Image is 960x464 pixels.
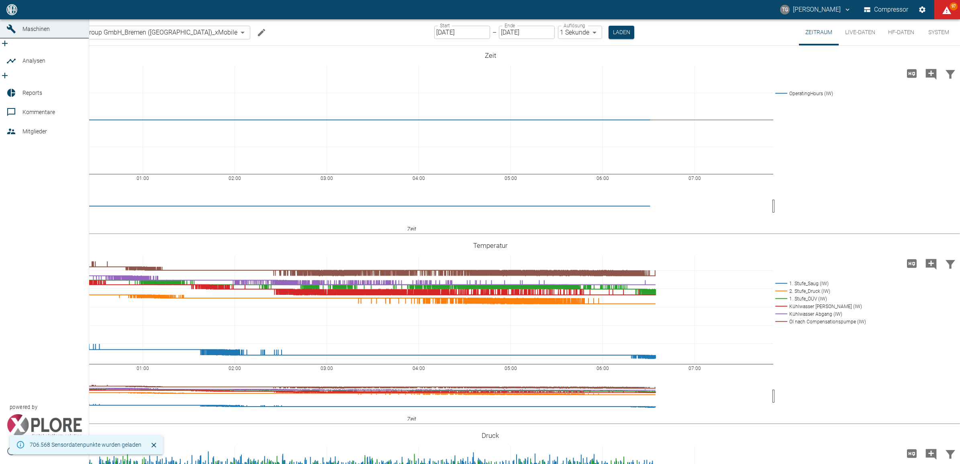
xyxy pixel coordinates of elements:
[22,109,55,115] span: Kommentare
[941,63,960,84] button: Daten filtern
[22,26,50,32] span: Maschinen
[434,26,490,39] input: DD.MM.YYYY
[902,449,921,457] span: Hohe Auflösung
[30,437,141,452] div: 706.568 Sensordatenpunkte wurden geladen
[10,403,37,411] span: powered by
[921,63,941,84] button: Kommentar hinzufügen
[22,57,45,64] span: Analysen
[22,128,47,135] span: Mitglieder
[28,28,237,37] a: 18.0005_ArianeGroup GmbH_Bremen ([GEOGRAPHIC_DATA])_xMobile
[6,4,18,15] img: logo
[799,19,839,45] button: Zeitraum
[941,443,960,464] button: Daten filtern
[499,26,555,39] input: DD.MM.YYYY
[882,19,921,45] button: HF-Daten
[915,2,929,17] button: Einstellungen
[950,2,958,10] span: 97
[902,69,921,77] span: Hohe Auflösung
[492,28,496,37] p: –
[609,26,634,39] button: Laden
[780,5,790,14] div: TG
[148,439,160,451] button: Schließen
[22,90,42,96] span: Reports
[6,414,82,438] img: Xplore Logo
[440,22,450,29] label: Start
[941,253,960,274] button: Daten filtern
[902,259,921,267] span: Hohe Auflösung
[564,22,585,29] label: Auflösung
[558,26,602,39] div: 1 Sekunde
[921,253,941,274] button: Kommentar hinzufügen
[505,22,515,29] label: Ende
[921,443,941,464] button: Kommentar hinzufügen
[779,2,852,17] button: thomas.gregoir@neuman-esser.com
[253,25,270,41] button: Machine bearbeiten
[862,2,910,17] button: Compressor
[839,19,882,45] button: Live-Daten
[921,19,957,45] button: System
[41,28,237,37] span: 18.0005_ArianeGroup GmbH_Bremen ([GEOGRAPHIC_DATA])_xMobile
